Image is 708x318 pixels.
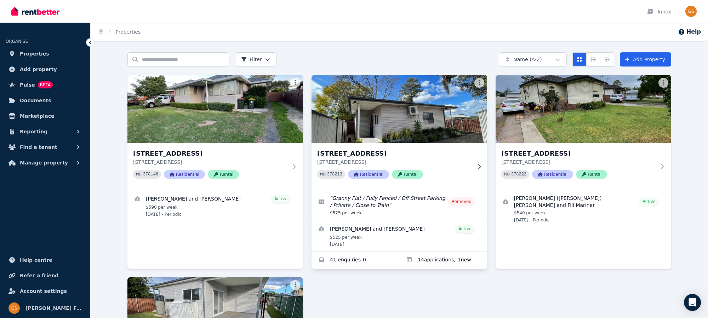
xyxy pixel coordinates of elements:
[20,65,57,74] span: Add property
[392,170,423,179] span: Rental
[6,156,85,170] button: Manage property
[290,280,300,290] button: More options
[572,52,587,67] button: Card view
[20,96,51,105] span: Documents
[501,149,656,158] h3: [STREET_ADDRESS]
[164,170,205,179] span: Residential
[6,109,85,123] a: Marketplace
[133,149,287,158] h3: [STREET_ADDRESS]
[20,81,35,89] span: Pulse
[20,143,57,151] span: Find a tenant
[317,158,472,166] p: [STREET_ADDRESS]
[20,127,47,136] span: Reporting
[496,190,671,227] a: View details for Vitaliano (Victor) Pulaa and Fili Mariner
[511,172,526,177] code: 378222
[620,52,671,67] a: Add Property
[116,29,141,35] a: Properties
[6,125,85,139] button: Reporting
[91,23,149,41] nav: Breadcrumb
[208,170,239,179] span: Rental
[317,149,472,158] h3: [STREET_ADDRESS]
[133,158,287,166] p: [STREET_ADDRESS]
[685,6,697,17] img: Stanyer Family Super Pty Ltd ATF Stanyer Family Super
[678,28,701,36] button: Help
[684,294,701,311] div: Open Intercom Messenger
[127,75,303,190] a: 15 Crown St, Riverstone[STREET_ADDRESS][STREET_ADDRESS]PID 378146ResidentialRental
[586,52,600,67] button: Compact list view
[532,170,573,179] span: Residential
[501,158,656,166] p: [STREET_ADDRESS]
[327,172,342,177] code: 378213
[20,287,67,295] span: Account settings
[6,47,85,61] a: Properties
[348,170,389,179] span: Residential
[20,271,58,280] span: Refer a friend
[572,52,614,67] div: View options
[658,78,668,88] button: More options
[290,78,300,88] button: More options
[20,112,54,120] span: Marketplace
[6,78,85,92] a: PulseBETA
[6,39,28,44] span: ORGANISE
[6,62,85,76] a: Add property
[312,75,487,190] a: 15A Crown St, Riverstone[STREET_ADDRESS][STREET_ADDRESS]PID 378213ResidentialRental
[399,252,487,269] a: Applications for 15A Crown St, Riverstone
[6,268,85,283] a: Refer a friend
[504,172,510,176] small: PID
[320,172,326,176] small: PID
[6,93,85,108] a: Documents
[6,140,85,154] button: Find a tenant
[20,158,68,167] span: Manage property
[307,73,492,145] img: 15A Crown St, Riverstone
[646,8,671,15] div: Inbox
[312,190,487,220] a: Edit listing: Granny Flat / Fully Fenced / Off Street Parking / Private / Close to Train
[312,220,487,251] a: View details for Alvin Banaag and Edwin Bico
[600,52,614,67] button: Expanded list view
[474,78,484,88] button: More options
[312,252,399,269] a: Enquiries for 15A Crown St, Riverstone
[6,284,85,298] a: Account settings
[6,253,85,267] a: Help centre
[127,75,303,143] img: 15 Crown St, Riverstone
[241,56,262,63] span: Filter
[496,75,671,143] img: 43 Catalina St, North St Marys
[25,304,82,312] span: [PERSON_NAME] Family Super Pty Ltd ATF [PERSON_NAME] Family Super
[513,56,542,63] span: Name (A-Z)
[127,190,303,221] a: View details for Lemuel and Liberty Ramos
[11,6,59,17] img: RentBetter
[8,302,20,314] img: Stanyer Family Super Pty Ltd ATF Stanyer Family Super
[38,81,53,88] span: BETA
[20,256,52,264] span: Help centre
[143,172,158,177] code: 378146
[235,52,276,67] button: Filter
[499,52,567,67] button: Name (A-Z)
[576,170,607,179] span: Rental
[20,50,49,58] span: Properties
[136,172,142,176] small: PID
[496,75,671,190] a: 43 Catalina St, North St Marys[STREET_ADDRESS][STREET_ADDRESS]PID 378222ResidentialRental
